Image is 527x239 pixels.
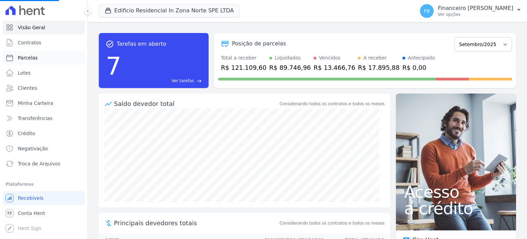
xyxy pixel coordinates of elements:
span: Crédito [18,130,35,137]
p: Financeiro [PERSON_NAME] [438,5,513,12]
p: Ver opções [438,12,513,17]
span: Negativação [18,145,48,152]
div: Antecipado [408,54,435,62]
span: Clientes [18,85,37,91]
span: east [197,78,202,84]
div: R$ 89.746,96 [269,63,311,72]
div: 7 [106,48,121,84]
span: task_alt [106,40,114,48]
span: Contratos [18,39,41,46]
span: Troca de Arquivos [18,160,60,167]
a: Troca de Arquivos [3,157,85,171]
div: Considerando todos os contratos e todos os meses [280,101,385,107]
div: Vencidos [319,54,340,62]
span: Acesso [404,184,508,200]
div: R$ 17.895,88 [358,63,399,72]
div: A receber [363,54,387,62]
a: Conta Hent [3,206,85,220]
a: Visão Geral [3,21,85,34]
a: Parcelas [3,51,85,65]
a: Clientes [3,81,85,95]
div: Plataformas [5,180,82,188]
a: Minha Carteira [3,96,85,110]
a: Negativação [3,142,85,155]
span: Parcelas [18,54,38,61]
div: R$ 0,00 [402,63,435,72]
a: Recebíveis [3,191,85,205]
span: Ver tarefas [172,78,194,84]
span: Visão Geral [18,24,45,31]
a: Contratos [3,36,85,50]
span: Conta Hent [18,210,45,217]
a: Lotes [3,66,85,80]
span: a crédito [404,200,508,217]
div: R$ 121.109,60 [221,63,267,72]
span: Lotes [18,69,31,76]
div: Liquidados [275,54,301,62]
a: Transferências [3,111,85,125]
span: Considerando todos os contratos e todos os meses [280,220,385,226]
span: Recebíveis [18,195,44,202]
div: R$ 13.466,76 [314,63,355,72]
span: Tarefas em aberto [117,40,166,48]
div: Posição de parcelas [232,40,286,48]
a: Ver tarefas east [124,78,202,84]
span: Principais devedores totais [114,218,278,228]
div: Total a receber [221,54,267,62]
div: Saldo devedor total [114,99,278,108]
button: Edificio Residencial In Zona Norte SPE LTDA [99,4,239,17]
span: FB [424,9,430,13]
button: FB Financeiro [PERSON_NAME] Ver opções [414,1,527,21]
span: Minha Carteira [18,100,53,107]
span: Transferências [18,115,52,122]
a: Crédito [3,127,85,140]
